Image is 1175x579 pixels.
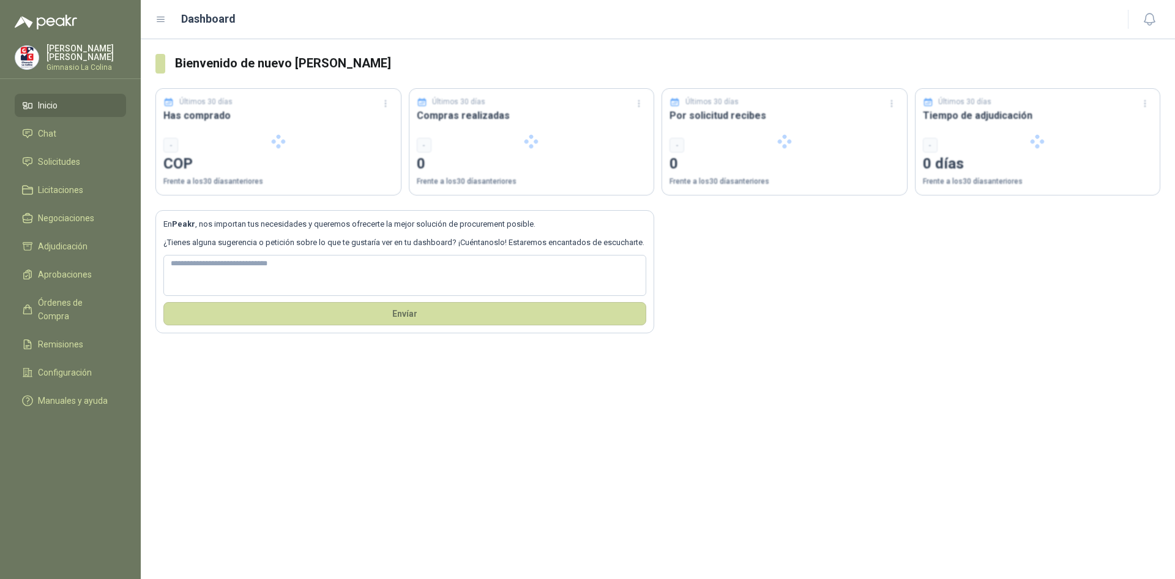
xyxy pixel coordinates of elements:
button: Envíar [163,302,646,325]
a: Negociaciones [15,206,126,230]
a: Manuales y ayuda [15,389,126,412]
h3: Bienvenido de nuevo [PERSON_NAME] [175,54,1160,73]
span: Aprobaciones [38,268,92,281]
span: Remisiones [38,338,83,351]
span: Licitaciones [38,183,83,197]
span: Solicitudes [38,155,80,168]
img: Logo peakr [15,15,77,29]
p: Gimnasio La Colina [47,64,126,71]
span: Negociaciones [38,211,94,225]
span: Inicio [38,99,58,112]
a: Licitaciones [15,178,126,202]
a: Remisiones [15,333,126,356]
a: Configuración [15,361,126,384]
span: Órdenes de Compra [38,296,114,323]
span: Manuales y ayuda [38,394,108,407]
a: Aprobaciones [15,263,126,286]
a: Inicio [15,94,126,117]
span: Adjudicación [38,240,88,253]
p: ¿Tienes alguna sugerencia o petición sobre lo que te gustaría ver en tu dashboard? ¡Cuéntanoslo! ... [163,237,646,249]
span: Chat [38,127,56,140]
a: Adjudicación [15,235,126,258]
span: Configuración [38,366,92,379]
a: Solicitudes [15,150,126,173]
a: Chat [15,122,126,145]
p: En , nos importan tus necesidades y queremos ofrecerte la mejor solución de procurement posible. [163,218,646,230]
p: [PERSON_NAME] [PERSON_NAME] [47,44,126,61]
a: Órdenes de Compra [15,291,126,328]
h1: Dashboard [181,10,236,28]
img: Company Logo [15,46,39,69]
b: Peakr [172,219,195,229]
